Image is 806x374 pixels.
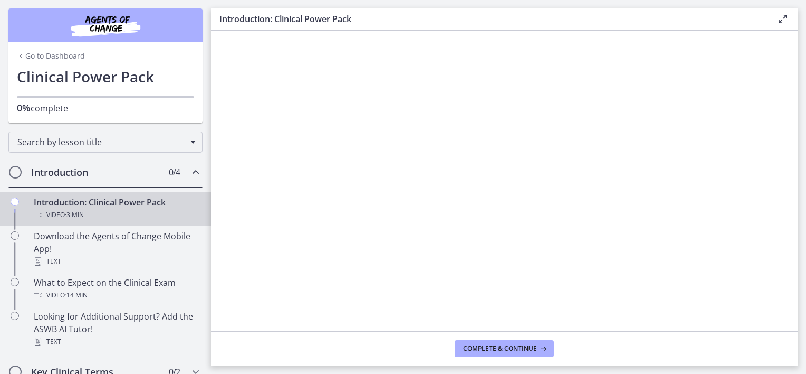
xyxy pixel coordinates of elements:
div: Video [34,209,198,221]
span: Search by lesson title [17,136,185,148]
h2: Introduction [31,166,160,179]
div: Introduction: Clinical Power Pack [34,196,198,221]
div: Looking for Additional Support? Add the ASWB AI Tutor! [34,310,198,348]
img: Agents of Change Social Work Test Prep [42,13,169,38]
div: Download the Agents of Change Mobile App! [34,230,198,268]
span: 0 / 4 [169,166,180,179]
div: What to Expect on the Clinical Exam [34,276,198,302]
h1: Clinical Power Pack [17,66,194,88]
span: · 3 min [65,209,84,221]
div: Video [34,289,198,302]
a: Go to Dashboard [17,51,85,61]
div: Text [34,255,198,268]
span: · 14 min [65,289,88,302]
div: Text [34,335,198,348]
p: complete [17,101,194,115]
div: Search by lesson title [8,132,203,153]
iframe: Video Lesson [211,31,798,329]
button: Complete & continue [455,340,554,357]
h3: Introduction: Clinical Power Pack [219,13,760,25]
span: Complete & continue [463,344,537,353]
span: 0% [17,101,31,114]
